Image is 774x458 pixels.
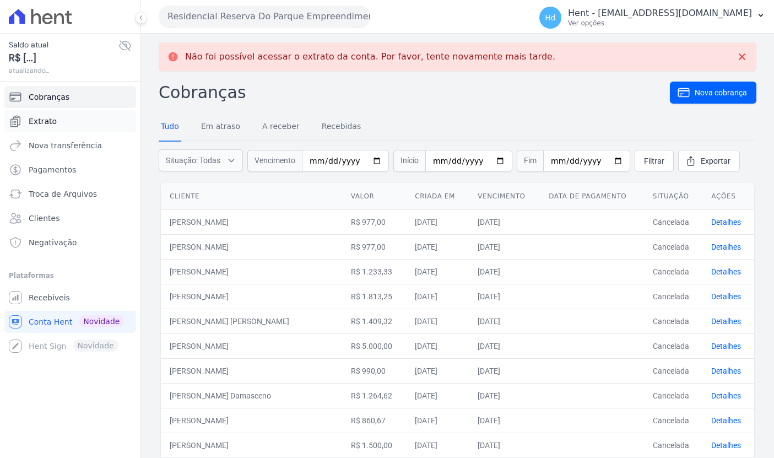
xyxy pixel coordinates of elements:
[161,284,342,309] td: [PERSON_NAME]
[644,209,703,234] td: Cancelada
[342,333,406,358] td: R$ 5.000,00
[545,14,555,21] span: Hd
[469,234,540,259] td: [DATE]
[342,358,406,383] td: R$ 990,00
[4,183,136,205] a: Troca de Arquivos
[406,383,469,408] td: [DATE]
[469,358,540,383] td: [DATE]
[406,309,469,333] td: [DATE]
[4,86,136,108] a: Cobranças
[4,207,136,229] a: Clientes
[711,391,741,400] a: Detalhes
[644,183,703,210] th: Situação
[9,51,118,66] span: R$ [...]
[9,269,132,282] div: Plataformas
[644,309,703,333] td: Cancelada
[711,441,741,450] a: Detalhes
[79,315,124,327] span: Novidade
[568,8,752,19] p: Hent - [EMAIL_ADDRESS][DOMAIN_NAME]
[161,358,342,383] td: [PERSON_NAME]
[342,183,406,210] th: Valor
[199,113,242,142] a: Em atraso
[406,234,469,259] td: [DATE]
[711,292,741,301] a: Detalhes
[711,218,741,227] a: Detalhes
[4,287,136,309] a: Recebíveis
[469,209,540,234] td: [DATE]
[4,231,136,254] a: Negativação
[4,110,136,132] a: Extrato
[161,234,342,259] td: [PERSON_NAME]
[320,113,364,142] a: Recebidas
[342,433,406,457] td: R$ 1.500,00
[406,209,469,234] td: [DATE]
[406,284,469,309] td: [DATE]
[568,19,752,28] p: Ver opções
[406,183,469,210] th: Criada em
[406,433,469,457] td: [DATE]
[469,333,540,358] td: [DATE]
[161,209,342,234] td: [PERSON_NAME]
[711,367,741,375] a: Detalhes
[711,317,741,326] a: Detalhes
[159,80,670,105] h2: Cobranças
[161,408,342,433] td: [PERSON_NAME]
[469,284,540,309] td: [DATE]
[644,259,703,284] td: Cancelada
[4,134,136,157] a: Nova transferência
[517,150,543,172] span: Fim
[406,408,469,433] td: [DATE]
[342,284,406,309] td: R$ 1.813,25
[644,358,703,383] td: Cancelada
[161,383,342,408] td: [PERSON_NAME] Damasceno
[342,209,406,234] td: R$ 977,00
[406,333,469,358] td: [DATE]
[469,309,540,333] td: [DATE]
[711,342,741,351] a: Detalhes
[29,140,102,151] span: Nova transferência
[342,259,406,284] td: R$ 1.233,33
[540,183,644,210] th: Data de pagamento
[469,183,540,210] th: Vencimento
[406,358,469,383] td: [DATE]
[644,284,703,309] td: Cancelada
[247,150,302,172] span: Vencimento
[469,408,540,433] td: [DATE]
[701,155,730,166] span: Exportar
[531,2,774,33] button: Hd Hent - [EMAIL_ADDRESS][DOMAIN_NAME] Ver opções
[702,183,754,210] th: Ações
[29,213,59,224] span: Clientes
[695,87,747,98] span: Nova cobrança
[644,408,703,433] td: Cancelada
[29,116,57,127] span: Extrato
[635,150,674,172] a: Filtrar
[9,66,118,76] span: atualizando...
[29,237,77,248] span: Negativação
[342,309,406,333] td: R$ 1.409,32
[260,113,302,142] a: A receber
[159,6,370,28] button: Residencial Reserva Do Parque Empreendimento Imobiliario LTDA
[644,383,703,408] td: Cancelada
[161,333,342,358] td: [PERSON_NAME]
[711,243,741,251] a: Detalhes
[469,259,540,284] td: [DATE]
[342,234,406,259] td: R$ 977,00
[9,86,132,357] nav: Sidebar
[342,383,406,408] td: R$ 1.264,62
[644,155,664,166] span: Filtrar
[159,113,181,142] a: Tudo
[644,433,703,457] td: Cancelada
[166,155,220,166] span: Situação: Todas
[29,188,97,200] span: Troca de Arquivos
[161,433,342,457] td: [PERSON_NAME]
[9,39,118,51] span: Saldo atual
[406,259,469,284] td: [DATE]
[29,316,72,327] span: Conta Hent
[29,91,69,103] span: Cobranças
[161,309,342,333] td: [PERSON_NAME] [PERSON_NAME]
[678,150,740,172] a: Exportar
[711,416,741,425] a: Detalhes
[342,408,406,433] td: R$ 860,67
[711,267,741,276] a: Detalhes
[393,150,425,172] span: Início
